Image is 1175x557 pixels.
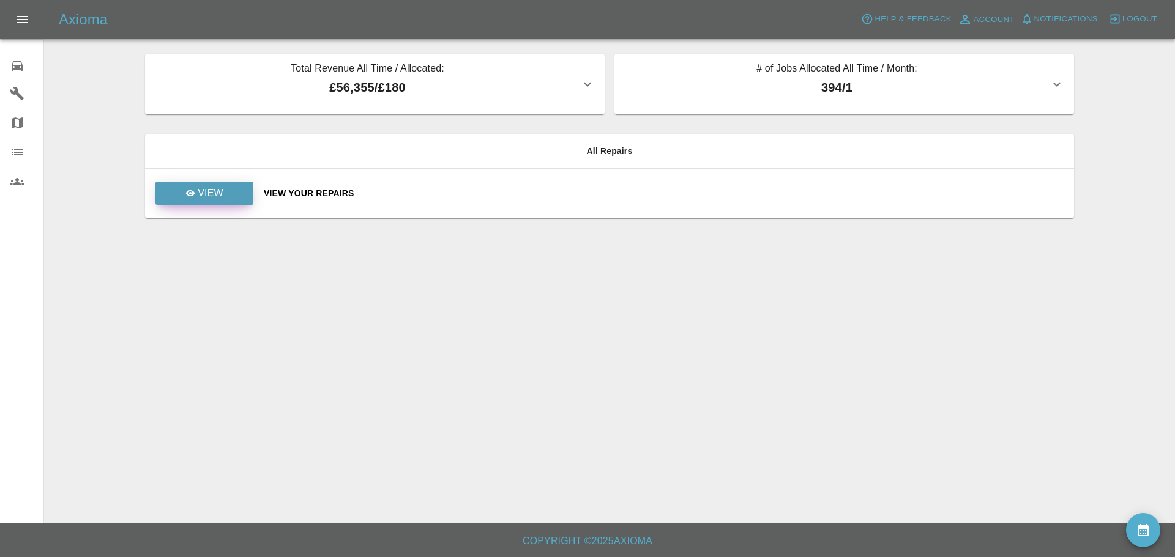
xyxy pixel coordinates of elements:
[858,10,954,29] button: Help & Feedback
[624,78,1050,97] p: 394 / 1
[155,61,580,78] p: Total Revenue All Time / Allocated:
[1106,10,1160,29] button: Logout
[624,61,1050,78] p: # of Jobs Allocated All Time / Month:
[7,5,37,34] button: Open drawer
[264,187,1064,199] a: View Your Repairs
[198,186,223,201] p: View
[145,134,1074,169] th: All Repairs
[10,533,1165,550] h6: Copyright © 2025 Axioma
[59,10,108,29] h5: Axioma
[155,78,580,97] p: £56,355 / £180
[875,12,951,26] span: Help & Feedback
[614,54,1074,114] button: # of Jobs Allocated All Time / Month:394/1
[1122,12,1157,26] span: Logout
[1034,12,1098,26] span: Notifications
[955,10,1018,29] a: Account
[974,13,1015,27] span: Account
[155,188,254,197] a: View
[155,182,253,205] a: View
[1018,10,1101,29] button: Notifications
[145,54,605,114] button: Total Revenue All Time / Allocated:£56,355/£180
[1126,513,1160,547] button: availability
